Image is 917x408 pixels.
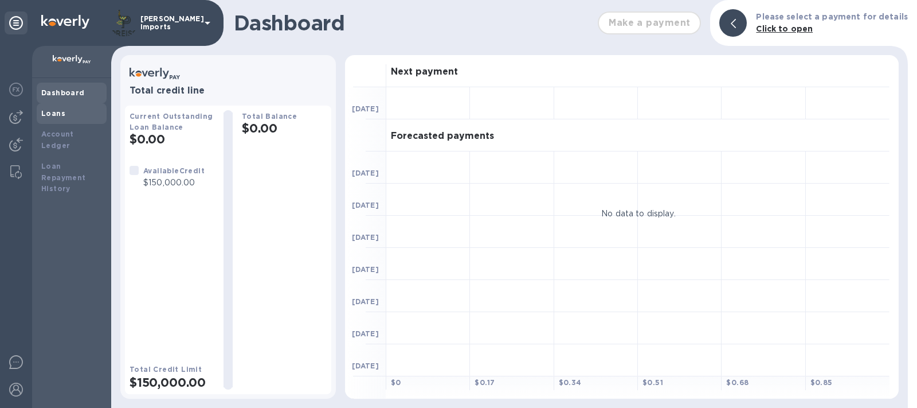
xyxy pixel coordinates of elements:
b: $ 0.51 [642,378,663,387]
b: Current Outstanding Loan Balance [130,112,213,131]
h2: $0.00 [130,132,214,146]
b: [DATE] [352,169,379,177]
b: $ 0.17 [475,378,495,387]
b: [DATE] [352,201,379,209]
h3: Total credit line [130,86,327,96]
b: [DATE] [352,329,379,338]
b: Click to open [756,24,813,33]
h2: $0.00 [242,121,327,135]
b: $ 0.68 [726,378,749,387]
b: Account Ledger [41,130,74,150]
div: Unpin categories [5,11,28,34]
b: $ 0 [391,378,401,387]
h3: Forecasted payments [391,131,494,142]
h2: $150,000.00 [130,375,214,390]
b: Total Credit Limit [130,365,202,374]
p: $150,000.00 [143,177,205,189]
b: Loans [41,109,65,118]
b: Total Balance [242,112,297,121]
img: Logo [41,15,89,29]
b: Please select a payment for details [756,12,908,21]
h1: Dashboard [234,11,592,35]
b: Loan Repayment History [41,162,86,193]
b: Available Credit [143,166,205,175]
img: Foreign exchange [9,83,23,96]
b: [DATE] [352,233,379,242]
h3: Next payment [391,67,458,77]
b: [DATE] [352,265,379,274]
p: [PERSON_NAME] Imports [140,15,198,31]
p: No data to display. [601,207,676,219]
b: [DATE] [352,362,379,370]
b: [DATE] [352,104,379,113]
b: [DATE] [352,297,379,306]
b: $ 0.85 [810,378,833,387]
b: $ 0.34 [559,378,582,387]
b: Dashboard [41,88,85,97]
